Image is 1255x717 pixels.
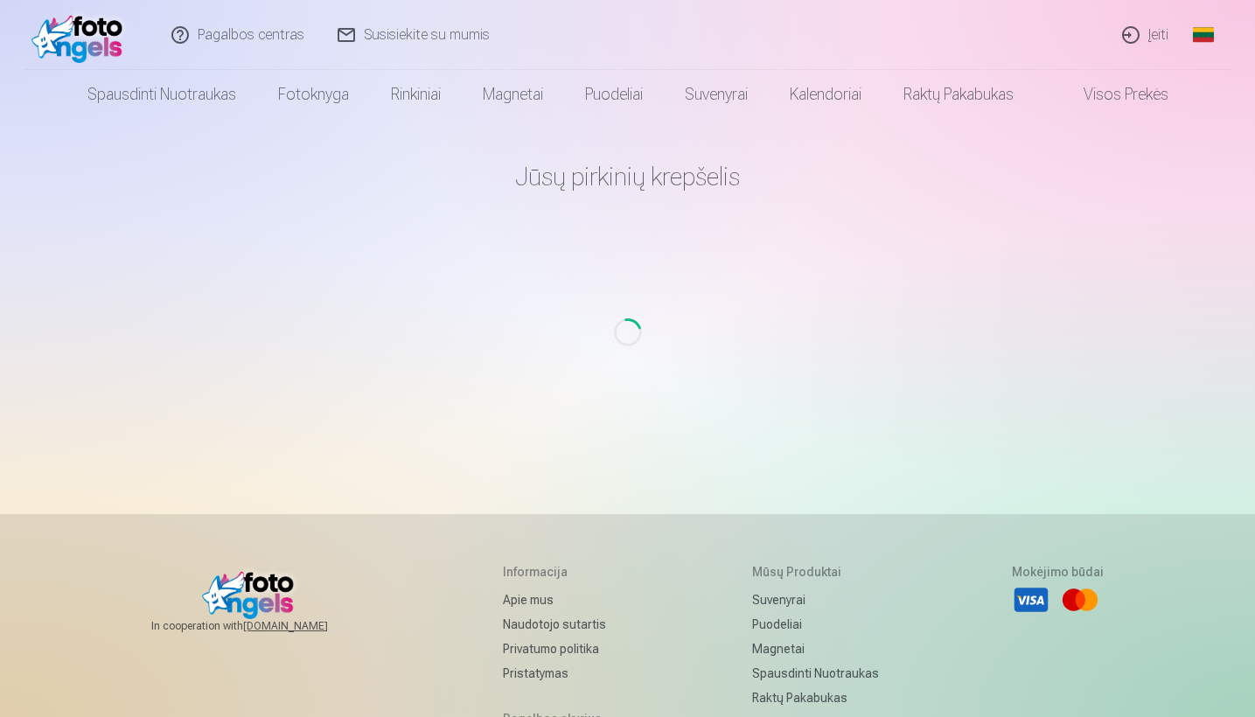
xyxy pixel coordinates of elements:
[752,563,879,581] h5: Mūsų produktai
[1012,563,1104,581] h5: Mokėjimo būdai
[503,612,619,637] a: Naudotojo sutartis
[503,563,619,581] h5: Informacija
[1012,581,1050,619] li: Visa
[752,661,879,686] a: Spausdinti nuotraukas
[370,70,462,119] a: Rinkiniai
[503,588,619,612] a: Apie mus
[257,70,370,119] a: Fotoknyga
[664,70,769,119] a: Suvenyrai
[752,686,879,710] a: Raktų pakabukas
[243,619,370,633] a: [DOMAIN_NAME]
[503,637,619,661] a: Privatumo politika
[564,70,664,119] a: Puodeliai
[66,70,257,119] a: Spausdinti nuotraukas
[769,70,882,119] a: Kalendoriai
[117,161,1139,192] h1: Jūsų pirkinių krepšelis
[151,619,370,633] span: In cooperation with
[1061,581,1099,619] li: Mastercard
[882,70,1035,119] a: Raktų pakabukas
[503,661,619,686] a: Pristatymas
[752,612,879,637] a: Puodeliai
[462,70,564,119] a: Magnetai
[1035,70,1189,119] a: Visos prekės
[31,7,132,63] img: /fa2
[752,637,879,661] a: Magnetai
[752,588,879,612] a: Suvenyrai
